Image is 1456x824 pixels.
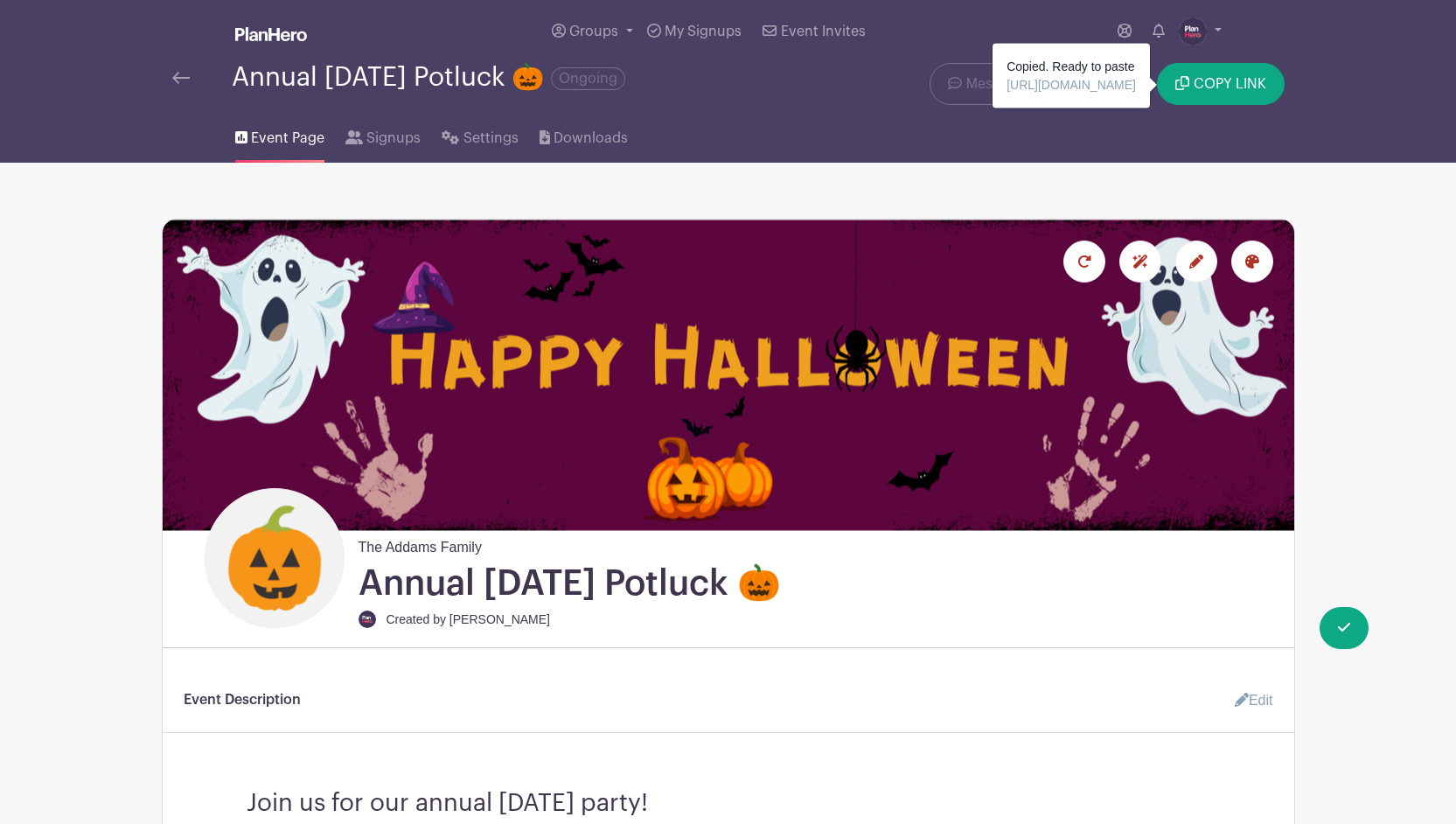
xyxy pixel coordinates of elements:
button: COPY LINK [1157,63,1284,105]
a: Downloads [540,107,628,163]
span: My Signups [665,24,742,38]
img: Pumpkin1-planhero.png [209,492,340,624]
a: Signups [345,107,421,163]
span: Ongoing [551,67,625,90]
div: Annual [DATE] Potluck 🎃 [232,63,625,92]
img: PH-Logo-Circle-Centered-Purple.jpg [1179,17,1207,45]
h3: Join us for our annual [DATE] party! [247,775,1210,819]
a: Settings [442,107,518,163]
span: Signups [366,128,421,149]
span: [URL][DOMAIN_NAME] [1007,78,1136,92]
img: back-arrow-29a5d9b10d5bd6ae65dc969a981735edf675c4d7a1fe02e03b50dbd4ba3cdb55.svg [172,72,190,84]
small: Created by [PERSON_NAME] [387,612,551,626]
span: Settings [463,128,519,149]
span: Event Page [251,128,324,149]
span: Message [966,73,1023,94]
img: event_banner_9875.png [163,220,1294,530]
img: PH-Logo-Circle-Centered-Purple.jpg [359,611,376,628]
h1: Annual [DATE] Potluck 🎃 [359,562,781,605]
div: Copied. Ready to paste [993,44,1150,108]
a: Event Page [235,107,324,163]
span: COPY LINK [1194,77,1266,91]
a: Message [930,63,1041,105]
img: logo_white-6c42ec7e38ccf1d336a20a19083b03d10ae64f83f12c07503d8b9e83406b4c7d.svg [235,27,307,41]
span: Event Invites [781,24,866,38]
span: Groups [569,24,618,38]
span: The Addams Family [359,530,482,558]
span: Downloads [554,128,628,149]
a: Edit [1221,683,1273,718]
h6: Event Description [184,692,301,709]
